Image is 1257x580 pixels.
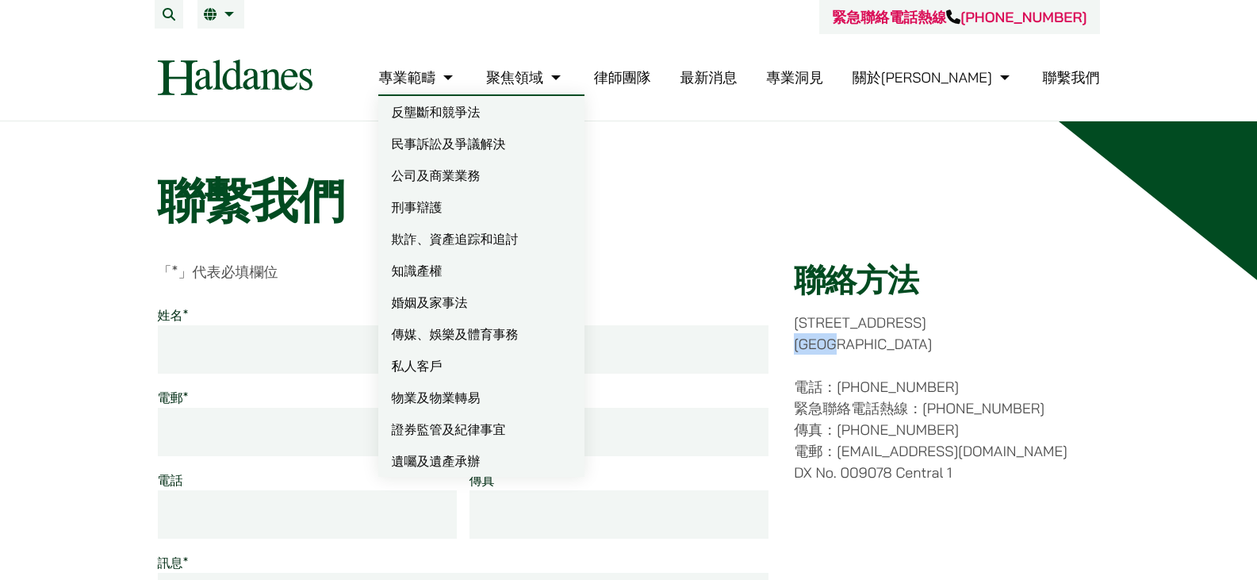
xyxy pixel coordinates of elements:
[794,376,1099,483] p: 電話：[PHONE_NUMBER] 緊急聯絡電話熱線：[PHONE_NUMBER] 傳真：[PHONE_NUMBER] 電郵：[EMAIL_ADDRESS][DOMAIN_NAME] DX No...
[766,68,823,86] a: 專業洞見
[378,413,584,445] a: 證券監管及紀律事宜
[378,445,584,477] a: 遺囑及遺產承辦
[378,223,584,255] a: 欺詐、資產追踪和追討
[853,68,1014,86] a: 關於何敦
[378,191,584,223] a: 刑事辯護
[486,68,565,86] a: 聚焦領域
[832,8,1086,26] a: 緊急聯絡電話熱線[PHONE_NUMBER]
[158,555,189,570] label: 訊息
[204,8,238,21] a: 繁
[378,128,584,159] a: 民事訴訟及爭議解決
[794,261,1099,299] h2: 聯絡方法
[378,318,584,350] a: 傳媒、娛樂及體育事務
[158,390,189,405] label: 電郵
[378,382,584,413] a: 物業及物業轉易
[158,60,312,95] img: Logo of Haldanes
[378,96,584,128] a: 反壟斷和競爭法
[680,68,737,86] a: 最新消息
[378,68,457,86] a: 專業範疇
[158,261,769,282] p: 「 」代表必填欄位
[1043,68,1100,86] a: 聯繫我們
[469,472,495,488] label: 傳真
[794,312,1099,355] p: [STREET_ADDRESS] [GEOGRAPHIC_DATA]
[158,307,189,323] label: 姓名
[378,286,584,318] a: 婚姻及家事法
[378,350,584,382] a: 私人客戶
[158,472,183,488] label: 電話
[378,159,584,191] a: 公司及商業業務
[378,255,584,286] a: 知識產權
[158,172,1100,229] h1: 聯繫我們
[594,68,651,86] a: 律師團隊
